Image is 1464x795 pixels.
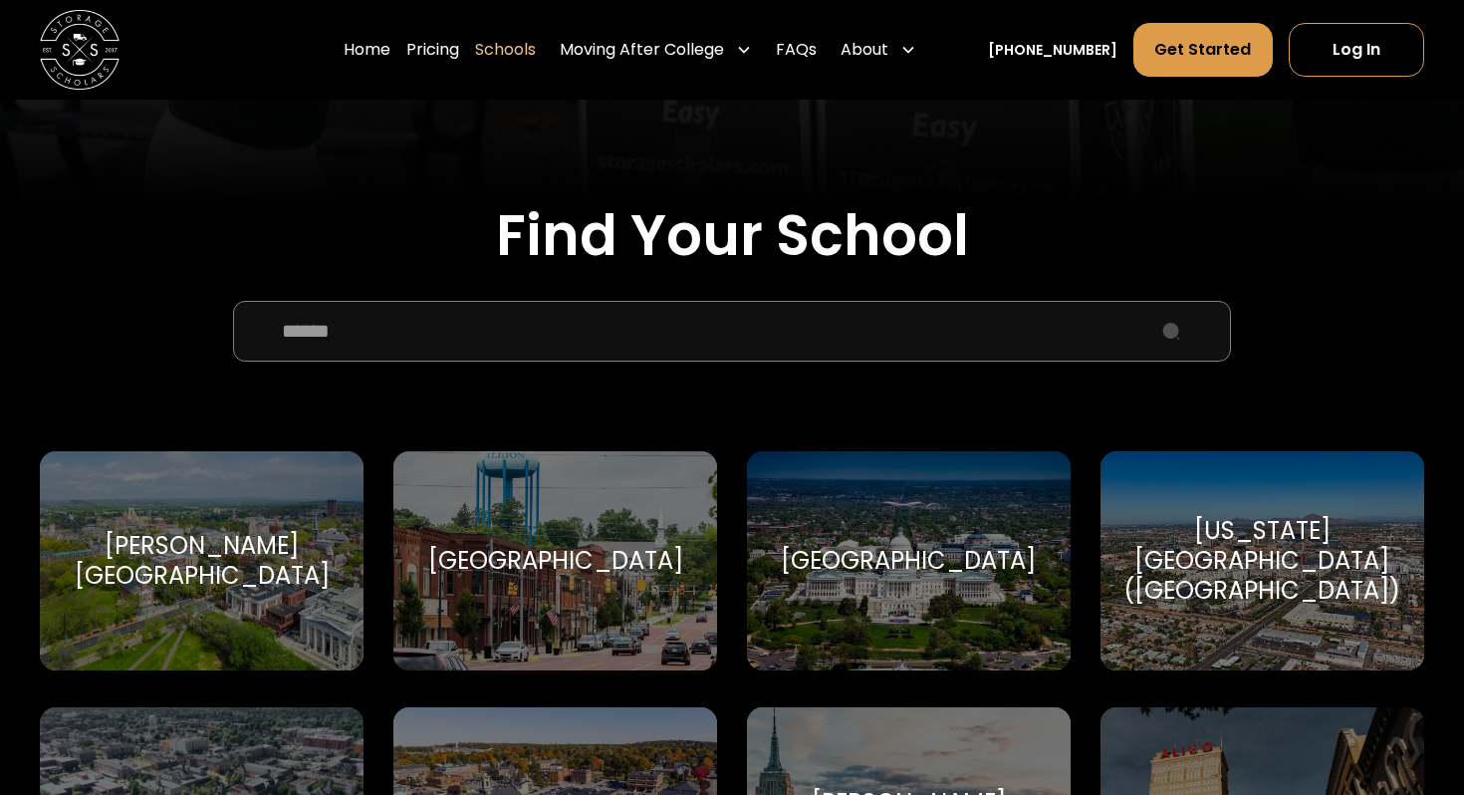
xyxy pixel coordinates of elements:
a: Log In [1289,23,1424,77]
a: FAQs [776,22,817,78]
div: [GEOGRAPHIC_DATA] [428,546,683,576]
div: Moving After College [552,22,760,78]
a: Schools [475,22,536,78]
a: Go to selected school [393,451,717,671]
a: Get Started [1133,23,1272,77]
div: [US_STATE][GEOGRAPHIC_DATA] ([GEOGRAPHIC_DATA]) [1123,516,1400,606]
a: Go to selected school [1100,451,1424,671]
a: Home [344,22,390,78]
a: Pricing [406,22,459,78]
a: [PHONE_NUMBER] [988,40,1117,61]
div: About [841,38,888,62]
a: Go to selected school [40,451,364,671]
div: [GEOGRAPHIC_DATA] [781,546,1036,576]
div: Moving After College [560,38,724,62]
div: About [833,22,924,78]
div: [PERSON_NAME][GEOGRAPHIC_DATA] [64,531,340,591]
a: Go to selected school [747,451,1071,671]
img: Storage Scholars main logo [40,10,120,90]
h2: Find Your School [40,202,1424,269]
